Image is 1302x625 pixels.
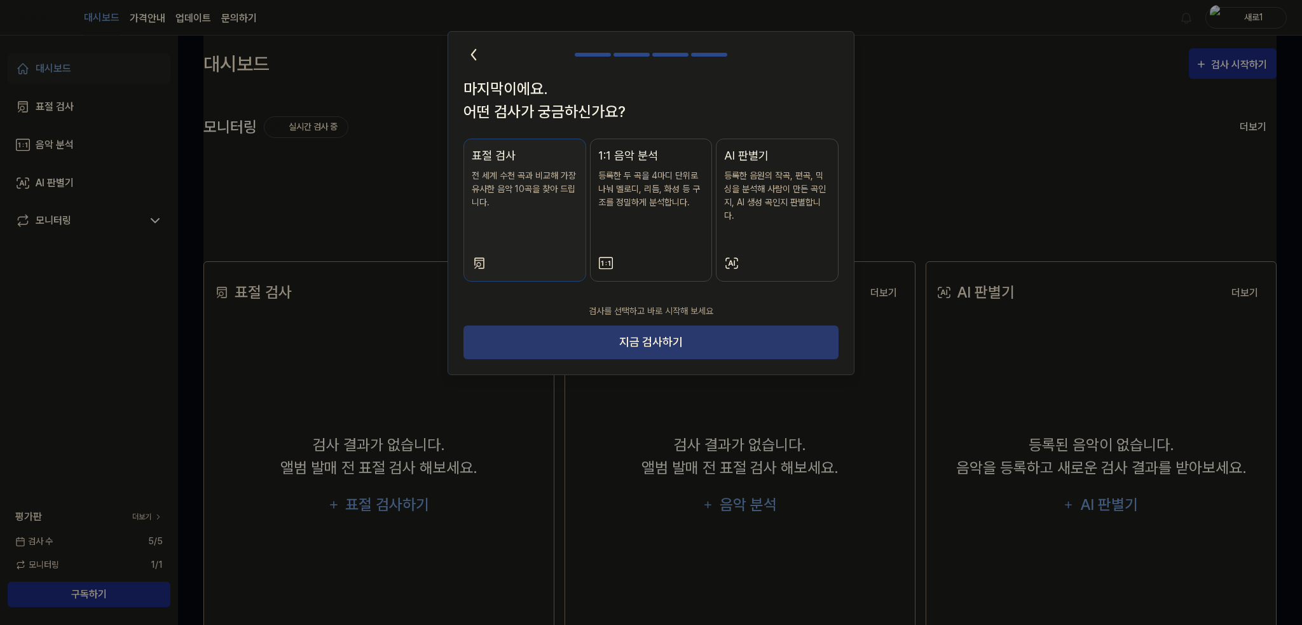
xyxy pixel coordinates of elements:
button: AI 판별기등록한 음원의 작곡, 편곡, 믹싱을 분석해 사람이 만든 곡인지, AI 생성 곡인지 판별합니다. [716,139,839,282]
div: 표절 검사 [472,147,578,164]
div: AI 판별기 [724,147,830,164]
p: 등록한 음원의 작곡, 편곡, 믹싱을 분석해 사람이 만든 곡인지, AI 생성 곡인지 판별합니다. [724,169,830,223]
p: 전 세계 수천 곡과 비교해 가장 유사한 음악 10곡을 찾아 드립니다. [472,169,578,209]
div: 1:1 음악 분석 [598,147,704,164]
p: 검사를 선택하고 바로 시작해 보세요 [463,297,839,326]
p: 등록한 두 곡을 4마디 단위로 나눠 멜로디, 리듬, 화성 등 구조를 정밀하게 분석합니다. [598,169,704,209]
button: 지금 검사하기 [463,326,839,359]
h1: 마지막이에요. 어떤 검사가 궁금하신가요? [463,78,839,123]
button: 표절 검사전 세계 수천 곡과 비교해 가장 유사한 음악 10곡을 찾아 드립니다. [463,139,586,282]
button: 1:1 음악 분석등록한 두 곡을 4마디 단위로 나눠 멜로디, 리듬, 화성 등 구조를 정밀하게 분석합니다. [590,139,713,282]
